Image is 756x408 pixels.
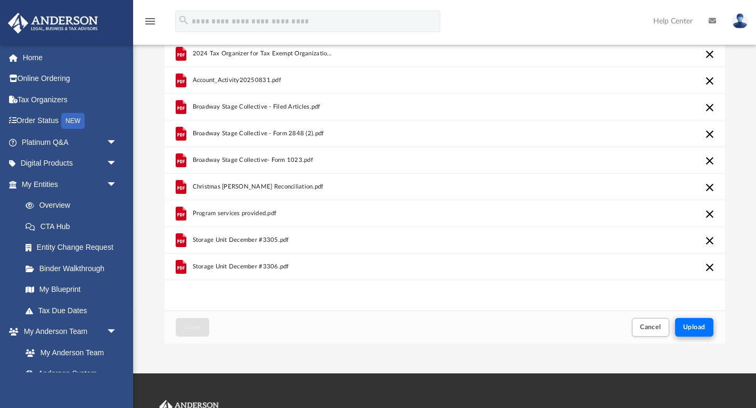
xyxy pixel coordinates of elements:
[15,237,133,258] a: Entity Change Request
[144,15,157,28] i: menu
[732,13,748,29] img: User Pic
[703,101,716,114] button: Cancel this upload
[632,318,669,337] button: Cancel
[5,13,101,34] img: Anderson Advisors Platinum Portal
[106,132,128,153] span: arrow_drop_down
[61,113,85,129] div: NEW
[7,110,133,132] a: Order StatusNEW
[703,261,716,274] button: Cancel this upload
[703,75,716,87] button: Cancel this upload
[7,174,133,195] a: My Entitiesarrow_drop_down
[192,210,276,217] span: Program services provided.pdf
[15,216,133,237] a: CTA Hub
[7,321,128,342] a: My Anderson Teamarrow_drop_down
[675,318,713,337] button: Upload
[178,14,190,26] i: search
[192,77,281,84] span: Account_Activity20250831.pdf
[165,40,725,344] div: Upload
[192,236,289,243] span: Storage Unit December #3305.pdf
[7,47,133,68] a: Home
[7,89,133,110] a: Tax Organizers
[192,50,332,57] span: 2024 Tax Organizer for Tax Exempt Organizations Form 990 990N Completed.pdf
[15,300,133,321] a: Tax Due Dates
[7,153,133,174] a: Digital Productsarrow_drop_down
[7,132,133,153] a: Platinum Q&Aarrow_drop_down
[703,234,716,247] button: Cancel this upload
[15,279,128,300] a: My Blueprint
[176,318,209,337] button: Close
[192,130,324,137] span: Broadway Stage Collective - Form 2848 (2).pdf
[15,195,133,216] a: Overview
[15,342,122,363] a: My Anderson Team
[106,321,128,343] span: arrow_drop_down
[703,208,716,221] button: Cancel this upload
[683,324,705,330] span: Upload
[703,181,716,194] button: Cancel this upload
[7,68,133,89] a: Online Ordering
[106,153,128,175] span: arrow_drop_down
[106,174,128,195] span: arrow_drop_down
[192,157,313,164] span: Broadway Stage Collective- Form 1023.pdf
[15,363,128,385] a: Anderson System
[165,40,725,311] div: grid
[703,128,716,141] button: Cancel this upload
[192,263,289,270] span: Storage Unit December #3306.pdf
[703,48,716,61] button: Cancel this upload
[192,103,320,110] span: Broadway Stage Collective - Filed Articles.pdf
[192,183,323,190] span: Christmas [PERSON_NAME] Reconciliation.pdf
[640,324,661,330] span: Cancel
[184,324,201,330] span: Close
[144,20,157,28] a: menu
[703,154,716,167] button: Cancel this upload
[15,258,133,279] a: Binder Walkthrough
